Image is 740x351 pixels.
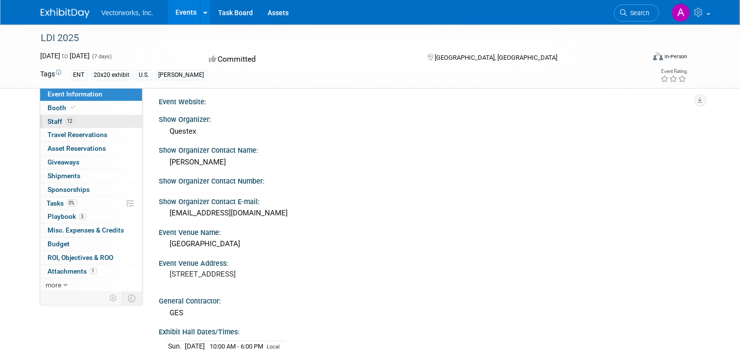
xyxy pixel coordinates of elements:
[159,194,700,207] div: Show Organizer Contact E-mail:
[79,213,86,220] span: 3
[40,265,142,278] a: Attachments1
[40,115,142,128] a: Staff12
[48,131,108,139] span: Travel Reservations
[40,237,142,251] a: Budget
[48,158,80,166] span: Giveaways
[101,9,154,17] span: Vectorworks, Inc.
[592,51,688,66] div: Event Format
[159,256,700,268] div: Event Venue Address:
[48,186,90,193] span: Sponsorships
[627,9,650,17] span: Search
[159,143,700,155] div: Show Organizer Contact Name:
[40,128,142,141] a: Travel Reservations
[48,226,124,234] span: Misc. Expenses & Credits
[159,225,700,237] div: Event Venue Name:
[206,51,412,68] div: Committed
[67,199,77,207] span: 0%
[159,294,700,306] div: General Contractor:
[167,206,692,221] div: [EMAIL_ADDRESS][DOMAIN_NAME]
[40,224,142,237] a: Misc. Expenses & Credits
[653,52,663,60] img: Format-Inperson.png
[48,240,70,248] span: Budget
[435,54,557,61] span: [GEOGRAPHIC_DATA], [GEOGRAPHIC_DATA]
[38,29,633,47] div: LDI 2025
[210,343,264,350] span: 10:00 AM - 6:00 PM
[40,169,142,183] a: Shipments
[48,144,106,152] span: Asset Reservations
[41,69,62,80] td: Tags
[159,112,700,124] div: Show Organizer:
[40,156,142,169] a: Giveaways
[40,183,142,196] a: Sponsorships
[71,105,76,110] i: Booth reservation complete
[48,254,114,261] span: ROI, Objectives & ROO
[40,101,142,115] a: Booth
[92,53,112,60] span: (7 days)
[40,251,142,264] a: ROI, Objectives & ROO
[48,212,86,220] span: Playbook
[48,172,81,180] span: Shipments
[91,70,133,80] div: 20x20 exhibit
[61,52,70,60] span: to
[159,94,700,107] div: Event Website:
[48,267,97,275] span: Attachments
[105,292,123,304] td: Personalize Event Tab Strip
[48,117,75,125] span: Staff
[71,70,88,80] div: ENT
[40,142,142,155] a: Asset Reservations
[65,117,75,125] span: 12
[47,199,77,207] span: Tasks
[159,325,700,337] div: Exhibit Hall Dates/Times:
[156,70,207,80] div: [PERSON_NAME]
[170,270,374,279] pre: [STREET_ADDRESS]
[167,236,692,252] div: [GEOGRAPHIC_DATA]
[167,124,692,139] div: Questex
[167,305,692,321] div: GES
[41,8,90,18] img: ExhibitDay
[41,52,90,60] span: [DATE] [DATE]
[48,90,103,98] span: Event Information
[136,70,152,80] div: U.S.
[90,267,97,275] span: 1
[122,292,142,304] td: Toggle Event Tabs
[167,155,692,170] div: [PERSON_NAME]
[614,4,659,22] a: Search
[40,279,142,292] a: more
[40,210,142,223] a: Playbook3
[40,88,142,101] a: Event Information
[46,281,62,289] span: more
[665,53,688,60] div: In-Person
[159,174,700,186] div: Show Organizer Contact Number:
[672,3,691,22] img: Amisha Carribon
[661,69,687,74] div: Event Rating
[48,104,78,112] span: Booth
[40,197,142,210] a: Tasks0%
[267,344,280,350] span: Local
